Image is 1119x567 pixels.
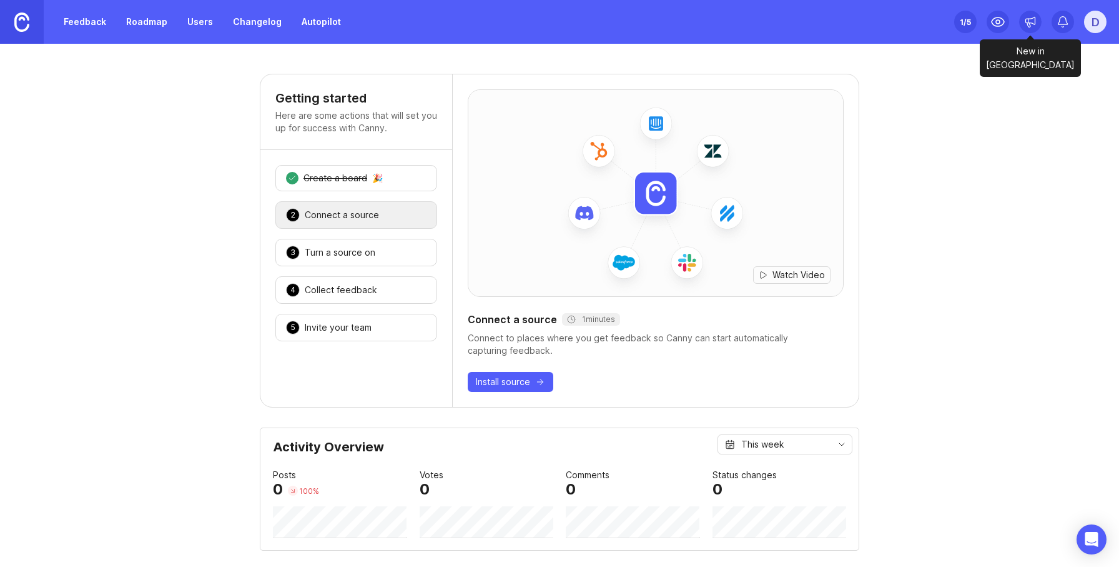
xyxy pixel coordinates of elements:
[299,486,319,496] div: 100 %
[468,372,553,392] button: Install source
[712,482,722,497] div: 0
[56,11,114,33] a: Feedback
[305,209,379,221] div: Connect a source
[954,11,977,33] button: 1/5
[476,376,530,388] span: Install source
[468,81,843,306] img: installed-source-hero-8cc2ac6e746a3ed68ab1d0118ebd9805.png
[273,441,846,463] div: Activity Overview
[225,11,289,33] a: Changelog
[305,321,372,334] div: Invite your team
[567,314,615,324] div: 1 minutes
[294,11,348,33] a: Autopilot
[286,246,300,259] div: 3
[286,208,300,222] div: 2
[275,109,437,134] p: Here are some actions that will set you up for success with Canny.
[119,11,175,33] a: Roadmap
[305,284,377,296] div: Collect feedback
[180,11,220,33] a: Users
[275,89,437,107] h4: Getting started
[712,468,777,482] div: Status changes
[420,482,430,497] div: 0
[305,246,375,259] div: Turn a source on
[1084,11,1107,33] button: D
[273,468,296,482] div: Posts
[772,269,825,281] span: Watch Video
[273,482,283,497] div: 0
[960,13,971,31] div: 1 /5
[286,283,300,297] div: 4
[303,172,367,184] div: Create a board
[468,332,844,357] div: Connect to places where you get feedback so Canny can start automatically capturing feedback.
[420,468,443,482] div: Votes
[566,468,609,482] div: Comments
[14,13,29,32] img: Canny Home
[1077,524,1107,554] div: Open Intercom Messenger
[753,266,831,284] button: Watch Video
[980,39,1081,77] div: New in [GEOGRAPHIC_DATA]
[832,439,852,449] svg: toggle icon
[566,482,576,497] div: 0
[741,438,784,451] div: This week
[372,174,383,183] div: 🎉
[286,321,300,334] div: 5
[468,312,844,327] div: Connect a source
